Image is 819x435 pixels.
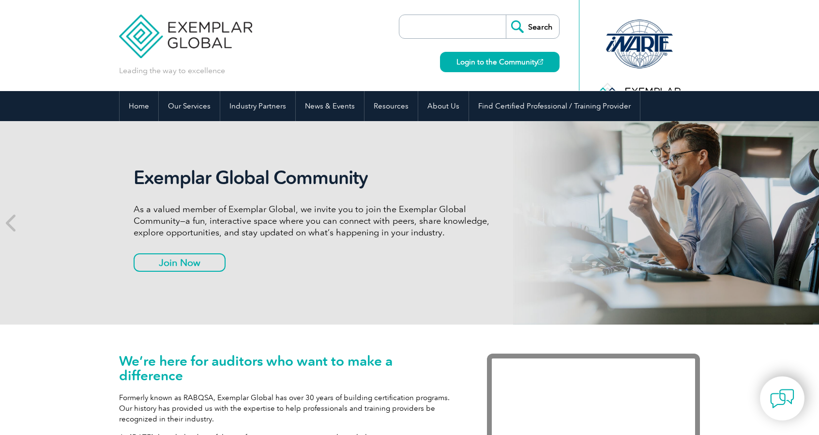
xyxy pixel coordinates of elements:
a: Industry Partners [220,91,295,121]
p: As a valued member of Exemplar Global, we invite you to join the Exemplar Global Community—a fun,... [134,203,497,238]
h1: We’re here for auditors who want to make a difference [119,354,458,383]
a: News & Events [296,91,364,121]
h2: Exemplar Global Community [134,167,497,189]
img: contact-chat.png [770,387,794,411]
img: open_square.png [538,59,543,64]
a: Login to the Community [440,52,560,72]
a: Resources [364,91,418,121]
a: Find Certified Professional / Training Provider [469,91,640,121]
input: Search [506,15,559,38]
a: Home [120,91,158,121]
a: About Us [418,91,469,121]
a: Join Now [134,253,226,272]
p: Formerly known as RABQSA, Exemplar Global has over 30 years of building certification programs. O... [119,392,458,424]
a: Our Services [159,91,220,121]
p: Leading the way to excellence [119,65,225,76]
